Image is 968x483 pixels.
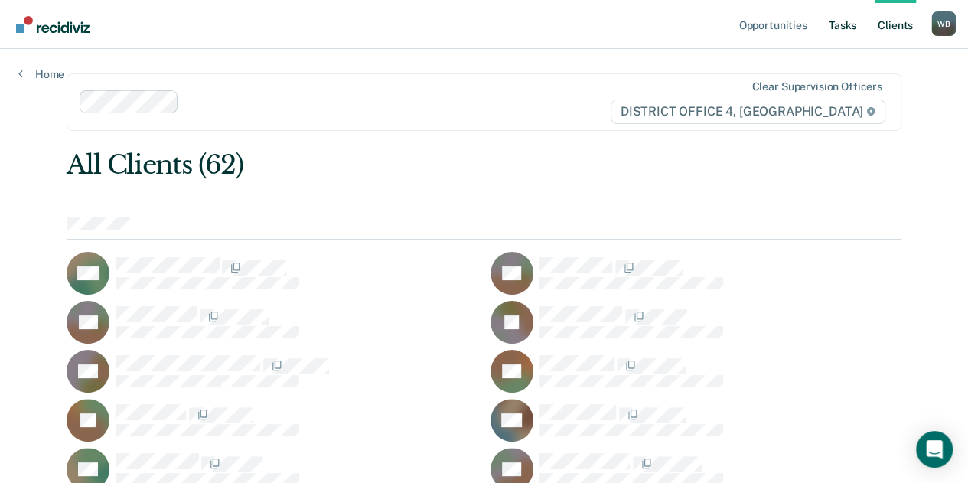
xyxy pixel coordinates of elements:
[18,67,64,81] a: Home
[916,431,953,468] div: Open Intercom Messenger
[67,149,734,181] div: All Clients (62)
[611,100,885,124] span: DISTRICT OFFICE 4, [GEOGRAPHIC_DATA]
[16,16,90,33] img: Recidiviz
[931,11,956,36] div: W B
[931,11,956,36] button: Profile dropdown button
[751,80,882,93] div: Clear supervision officers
